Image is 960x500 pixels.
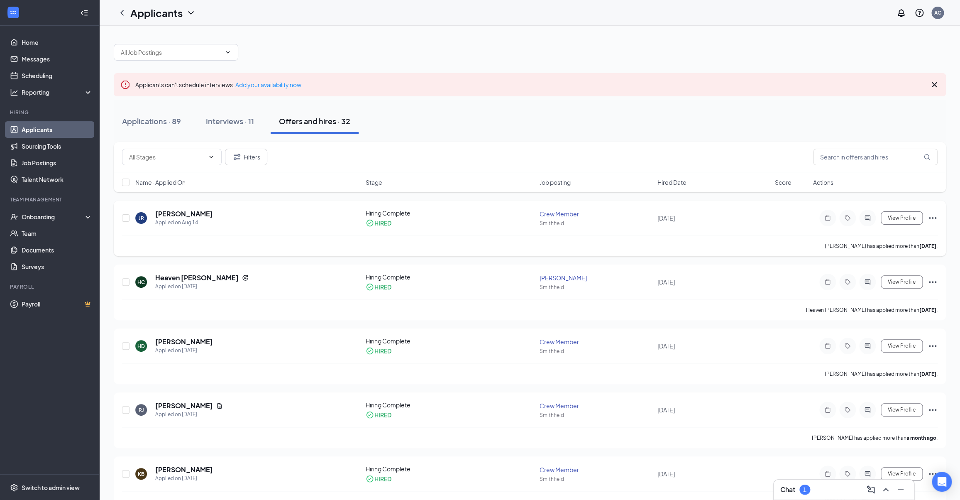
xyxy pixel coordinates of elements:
span: Job posting [540,178,571,186]
svg: Ellipses [928,469,938,479]
button: View Profile [881,339,923,353]
span: Name · Applied On [135,178,186,186]
svg: Note [823,215,833,221]
h3: Chat [780,485,795,494]
div: Crew Member [540,338,652,346]
div: Hiring Complete [366,337,535,345]
div: JR [139,215,144,222]
div: Crew Member [540,402,652,410]
div: Applied on [DATE] [155,410,223,419]
a: Add your availability now [235,81,301,88]
button: View Profile [881,403,923,417]
div: [PERSON_NAME] [540,274,652,282]
div: Smithfield [540,475,652,483]
svg: Analysis [10,88,18,96]
svg: Tag [843,471,853,477]
a: Applicants [22,121,93,138]
svg: CheckmarkCircle [366,475,374,483]
span: [DATE] [657,278,675,286]
svg: CheckmarkCircle [366,219,374,227]
svg: Error [120,80,130,90]
svg: ActiveChat [862,215,872,221]
div: Smithfield [540,284,652,291]
span: [DATE] [657,406,675,414]
a: Scheduling [22,67,93,84]
span: View Profile [888,343,916,349]
svg: Ellipses [928,213,938,223]
svg: QuestionInfo [914,8,924,18]
button: Filter Filters [225,149,267,165]
span: Hired Date [657,178,686,186]
div: Applied on [DATE] [155,282,249,291]
div: HC [137,279,145,286]
button: ChevronUp [879,483,892,496]
svg: Note [823,343,833,349]
h5: [PERSON_NAME] [155,337,213,346]
div: Applied on [DATE] [155,474,213,483]
div: HIRED [374,411,391,419]
div: Hiring Complete [366,209,535,217]
svg: Ellipses [928,341,938,351]
a: Job Postings [22,154,93,171]
span: [DATE] [657,214,675,222]
div: Open Intercom Messenger [932,472,952,492]
svg: Note [823,407,833,413]
svg: Collapse [80,9,88,17]
a: Messages [22,51,93,67]
span: Stage [366,178,382,186]
a: Team [22,225,93,242]
div: HIRED [374,283,391,291]
button: View Profile [881,275,923,289]
svg: Tag [843,407,853,413]
svg: WorkstreamLogo [9,8,17,17]
svg: MagnifyingGlass [923,154,930,160]
svg: ActiveChat [862,343,872,349]
div: Hiring [10,109,91,116]
h5: [PERSON_NAME] [155,401,213,410]
svg: ChevronDown [186,8,196,18]
svg: Minimize [896,485,906,495]
h5: [PERSON_NAME] [155,209,213,218]
a: Home [22,34,93,51]
div: 1 [803,486,806,493]
p: [PERSON_NAME] has applied more than . [825,243,938,250]
span: View Profile [888,215,916,221]
a: PayrollCrown [22,296,93,312]
svg: Tag [843,215,853,221]
b: [DATE] [919,371,936,377]
div: HIRED [374,347,391,355]
div: HIRED [374,475,391,483]
span: [DATE] [657,470,675,478]
div: Team Management [10,196,91,203]
svg: Ellipses [928,405,938,415]
svg: CheckmarkCircle [366,411,374,419]
svg: ChevronUp [881,485,891,495]
svg: CheckmarkCircle [366,347,374,355]
svg: Note [823,279,833,285]
input: All Job Postings [121,48,221,57]
div: Reporting [22,88,93,96]
svg: Tag [843,343,853,349]
span: Applicants can't schedule interviews. [135,81,301,88]
svg: Settings [10,483,18,492]
svg: UserCheck [10,213,18,221]
div: Applied on Aug 14 [155,218,213,227]
div: Hiring Complete [366,273,535,281]
svg: Note [823,471,833,477]
div: RJ [139,407,144,414]
a: Talent Network [22,171,93,188]
b: [DATE] [919,307,936,313]
svg: Document [216,402,223,409]
div: Payroll [10,283,91,290]
a: Sourcing Tools [22,138,93,154]
svg: ChevronLeft [117,8,127,18]
svg: ActiveChat [862,407,872,413]
button: ComposeMessage [864,483,877,496]
div: HD [137,343,145,350]
div: Offers and hires · 32 [279,116,350,126]
input: All Stages [129,152,205,162]
svg: Notifications [896,8,906,18]
p: [PERSON_NAME] has applied more than . [812,434,938,441]
svg: Ellipses [928,277,938,287]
